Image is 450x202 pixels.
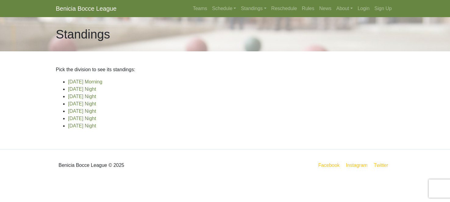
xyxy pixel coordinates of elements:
[68,101,96,106] a: [DATE] Night
[68,79,102,84] a: [DATE] Morning
[299,2,317,15] a: Rules
[355,2,372,15] a: Login
[56,2,116,15] a: Benicia Bocce League
[345,161,369,169] a: Instagram
[56,27,110,42] h1: Standings
[372,2,394,15] a: Sign Up
[68,94,96,99] a: [DATE] Night
[68,116,96,121] a: [DATE] Night
[334,2,355,15] a: About
[317,2,334,15] a: News
[68,123,96,128] a: [DATE] Night
[238,2,269,15] a: Standings
[68,108,96,114] a: [DATE] Night
[269,2,300,15] a: Reschedule
[210,2,239,15] a: Schedule
[51,154,225,176] div: Benicia Bocce League © 2025
[373,161,393,169] a: Twitter
[317,161,341,169] a: Facebook
[68,86,96,92] a: [DATE] Night
[56,66,394,73] p: Pick the division to see its standings:
[190,2,209,15] a: Teams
